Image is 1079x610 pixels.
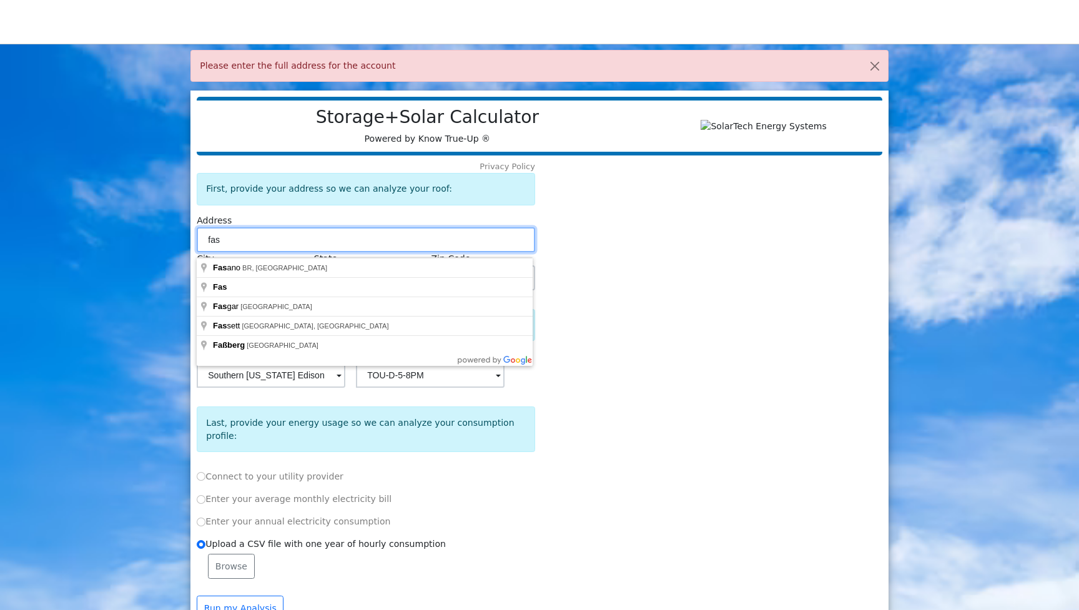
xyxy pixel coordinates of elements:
span: [GEOGRAPHIC_DATA] [240,303,312,310]
span: Faßberg [213,340,245,350]
label: State [314,252,337,265]
label: Upload a CSV file with one year of hourly consumption [197,538,446,551]
label: Enter your average monthly electricity bill [197,493,392,506]
div: Last, provide your energy usage so we can analyze your consumption profile: [197,406,535,451]
label: Zip Code [431,252,470,265]
label: Connect to your utility provider [197,470,343,483]
span: gar [213,302,240,311]
input: Upload a CSV file with one year of hourly consumption [197,540,205,549]
span: Please enter the full address for the account [200,61,395,71]
input: Enter your annual electricity consumption [197,518,205,526]
span: Fas [213,302,227,311]
label: Enter your annual electricity consumption [197,515,390,528]
img: SolarTech Energy Systems [701,120,826,133]
span: Fas [213,321,227,330]
input: Select a Utility [197,363,345,388]
button: Browse [208,554,254,579]
span: [GEOGRAPHIC_DATA] [247,342,318,349]
input: Enter your average monthly electricity bill [197,495,205,504]
span: [GEOGRAPHIC_DATA], [GEOGRAPHIC_DATA] [242,322,388,330]
span: sett [213,321,242,330]
span: Fas [213,282,227,292]
a: Privacy Policy [480,162,535,171]
span: Fas [213,263,227,272]
input: Connect to your utility provider [197,472,205,481]
div: Powered by Know True-Up ® [203,107,651,145]
div: First, provide your address so we can analyze your roof: [197,173,535,205]
span: ano [213,263,242,272]
label: Address [197,214,232,227]
input: Select a Rate Schedule [356,363,505,388]
label: City [197,252,214,265]
span: BR, [GEOGRAPHIC_DATA] [242,264,327,272]
h2: Storage+Solar Calculator [210,107,645,128]
button: Close [862,51,888,81]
